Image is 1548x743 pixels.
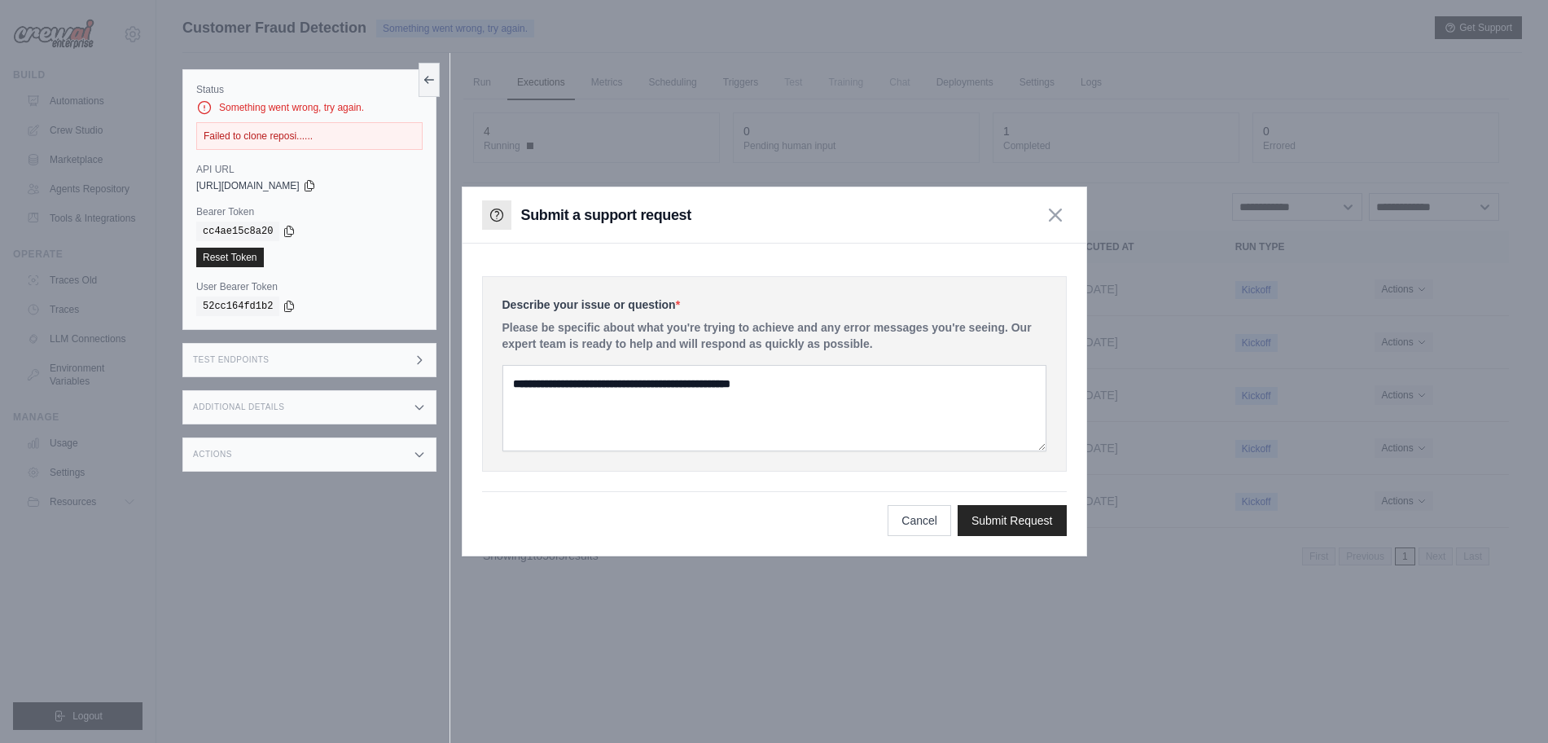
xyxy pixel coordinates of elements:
[196,248,264,267] a: Reset Token
[888,505,951,536] button: Cancel
[196,179,300,192] span: [URL][DOMAIN_NAME]
[196,163,423,176] label: API URL
[196,99,423,116] div: Something went wrong, try again.
[521,204,691,226] h3: Submit a support request
[196,205,423,218] label: Bearer Token
[193,355,270,365] h3: Test Endpoints
[196,83,423,96] label: Status
[193,450,232,459] h3: Actions
[196,122,423,150] div: Failed to clone reposi......
[502,297,1046,313] label: Describe your issue or question
[196,280,423,293] label: User Bearer Token
[196,297,279,316] code: 52cc164fd1b2
[196,222,279,241] code: cc4ae15c8a20
[958,505,1067,536] button: Submit Request
[502,319,1046,352] p: Please be specific about what you're trying to achieve and any error messages you're seeing. Our ...
[193,402,284,412] h3: Additional Details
